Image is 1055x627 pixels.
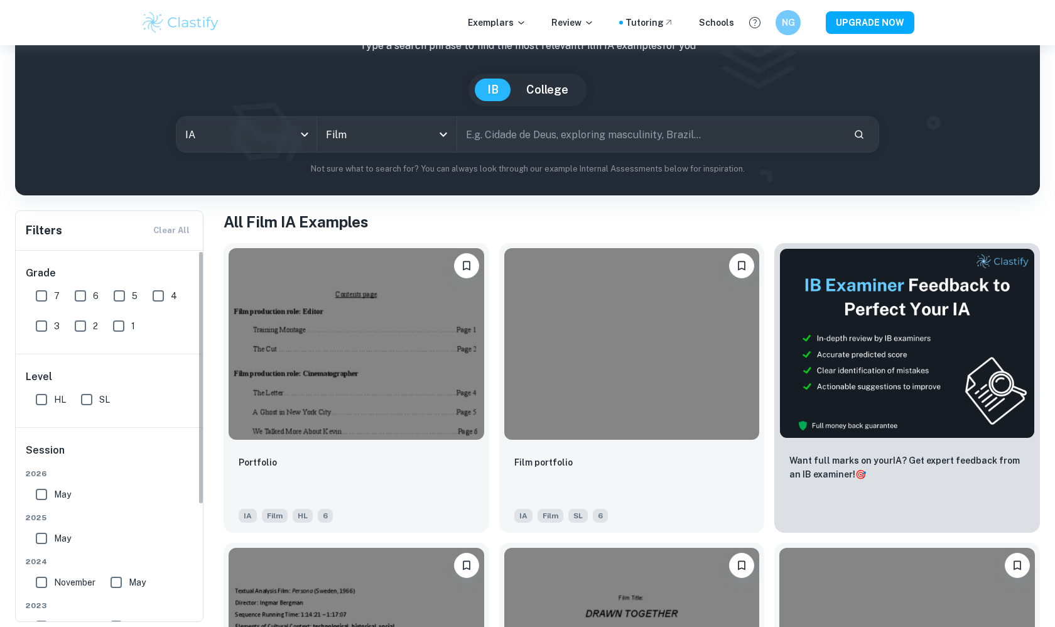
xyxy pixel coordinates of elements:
img: Film IA example thumbnail: Portfolio [229,248,484,440]
span: Film [538,509,563,523]
button: Bookmark [454,253,479,278]
span: 3 [54,319,60,333]
a: BookmarkPortfolioIAFilmHL6 [224,243,489,533]
button: Bookmark [729,553,754,578]
button: Search [848,124,870,145]
span: 2024 [26,556,194,567]
h6: Session [26,443,194,468]
span: 2 [93,319,98,333]
span: 1 [131,319,135,333]
h6: Filters [26,222,62,239]
button: Open [435,126,452,143]
span: HL [54,393,66,406]
span: May [129,575,146,589]
button: IB [475,79,511,101]
h6: Grade [26,266,194,281]
span: Film [262,509,288,523]
span: May [54,532,71,545]
p: Type a search phrase to find the most relevant Film IA examples for you [25,38,1030,53]
span: 4 [171,289,177,303]
a: Schools [699,16,734,30]
a: Tutoring [625,16,674,30]
p: Film portfolio [514,455,573,469]
span: 6 [318,509,333,523]
img: Clastify logo [141,10,220,35]
span: 2023 [26,600,194,611]
span: SL [568,509,588,523]
span: 6 [593,509,608,523]
span: IA [514,509,533,523]
button: Bookmark [729,253,754,278]
button: UPGRADE NOW [826,11,914,34]
span: HL [293,509,313,523]
div: IA [176,117,316,152]
span: 5 [132,289,138,303]
span: 🎯 [855,469,866,479]
p: Want full marks on your IA ? Get expert feedback from an IB examiner! [789,454,1025,481]
img: Thumbnail [779,248,1035,439]
span: 2026 [26,468,194,479]
span: May [54,488,71,501]
input: E.g. Cidade de Deus, exploring masculinity, Brazil... [457,117,843,152]
p: Review [551,16,594,30]
button: NG [776,10,801,35]
button: Bookmark [454,553,479,578]
p: Portfolio [239,455,277,469]
a: ThumbnailWant full marks on yourIA? Get expert feedback from an IB examiner! [774,243,1040,533]
span: November [54,575,95,589]
img: Film IA example thumbnail: Film portfolio [504,248,760,440]
h6: NG [781,16,796,30]
a: BookmarkFilm portfolio IAFilmSL6 [499,243,765,533]
p: Not sure what to search for? You can always look through our example Internal Assessments below f... [25,163,1030,175]
span: IA [239,509,257,523]
span: 7 [54,289,60,303]
p: Exemplars [468,16,526,30]
button: Bookmark [1005,553,1030,578]
h6: Level [26,369,194,384]
span: SL [99,393,110,406]
span: 2025 [26,512,194,523]
span: 6 [93,289,99,303]
button: College [514,79,581,101]
h1: All Film IA Examples [224,210,1040,233]
button: Help and Feedback [744,12,766,33]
